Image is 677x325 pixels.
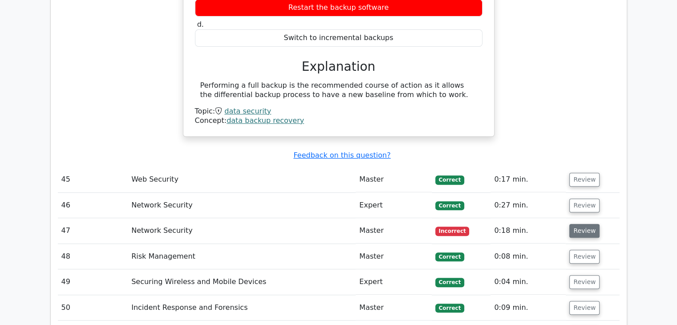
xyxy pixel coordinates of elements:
[128,295,356,321] td: Incident Response and Forensics
[435,304,464,313] span: Correct
[435,252,464,261] span: Correct
[128,167,356,192] td: Web Security
[435,175,464,184] span: Correct
[200,59,477,74] h3: Explanation
[128,244,356,269] td: Risk Management
[128,193,356,218] td: Network Security
[569,224,600,238] button: Review
[58,193,128,218] td: 46
[195,116,482,126] div: Concept:
[356,269,431,295] td: Expert
[58,269,128,295] td: 49
[569,275,600,289] button: Review
[569,199,600,212] button: Review
[356,193,431,218] td: Expert
[356,295,431,321] td: Master
[195,29,482,47] div: Switch to incremental backups
[128,269,356,295] td: Securing Wireless and Mobile Devices
[58,218,128,244] td: 47
[224,107,271,115] a: data security
[491,295,566,321] td: 0:09 min.
[491,244,566,269] td: 0:08 min.
[569,301,600,315] button: Review
[491,167,566,192] td: 0:17 min.
[356,218,431,244] td: Master
[58,244,128,269] td: 48
[200,81,477,100] div: Performing a full backup is the recommended course of action as it allows the differential backup...
[435,227,470,236] span: Incorrect
[356,167,431,192] td: Master
[128,218,356,244] td: Network Security
[569,250,600,264] button: Review
[356,244,431,269] td: Master
[227,116,304,125] a: data backup recovery
[435,201,464,210] span: Correct
[491,193,566,218] td: 0:27 min.
[569,173,600,187] button: Review
[58,295,128,321] td: 50
[491,218,566,244] td: 0:18 min.
[491,269,566,295] td: 0:04 min.
[195,107,482,116] div: Topic:
[293,151,390,159] a: Feedback on this question?
[435,278,464,287] span: Correct
[197,20,204,28] span: d.
[58,167,128,192] td: 45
